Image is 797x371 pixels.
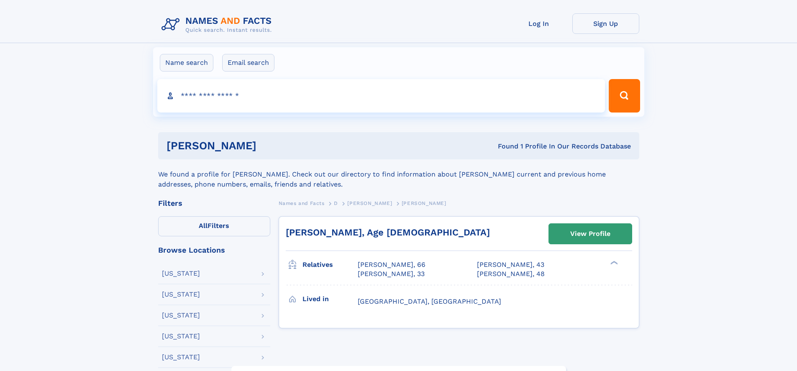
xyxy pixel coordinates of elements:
[570,224,610,243] div: View Profile
[377,142,631,151] div: Found 1 Profile In Our Records Database
[609,79,640,113] button: Search Button
[158,200,270,207] div: Filters
[279,198,325,208] a: Names and Facts
[162,312,200,319] div: [US_STATE]
[162,333,200,340] div: [US_STATE]
[167,141,377,151] h1: [PERSON_NAME]
[160,54,213,72] label: Name search
[158,216,270,236] label: Filters
[286,227,490,238] a: [PERSON_NAME], Age [DEMOGRAPHIC_DATA]
[477,260,544,269] a: [PERSON_NAME], 43
[334,198,338,208] a: D
[222,54,274,72] label: Email search
[302,292,358,306] h3: Lived in
[505,13,572,34] a: Log In
[162,270,200,277] div: [US_STATE]
[572,13,639,34] a: Sign Up
[302,258,358,272] h3: Relatives
[549,224,632,244] a: View Profile
[199,222,208,230] span: All
[358,297,501,305] span: [GEOGRAPHIC_DATA], [GEOGRAPHIC_DATA]
[162,291,200,298] div: [US_STATE]
[158,13,279,36] img: Logo Names and Facts
[608,260,618,266] div: ❯
[358,260,425,269] a: [PERSON_NAME], 66
[402,200,446,206] span: [PERSON_NAME]
[358,269,425,279] a: [PERSON_NAME], 33
[157,79,605,113] input: search input
[158,159,639,189] div: We found a profile for [PERSON_NAME]. Check out our directory to find information about [PERSON_N...
[347,200,392,206] span: [PERSON_NAME]
[477,269,545,279] a: [PERSON_NAME], 48
[162,354,200,361] div: [US_STATE]
[334,200,338,206] span: D
[158,246,270,254] div: Browse Locations
[347,198,392,208] a: [PERSON_NAME]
